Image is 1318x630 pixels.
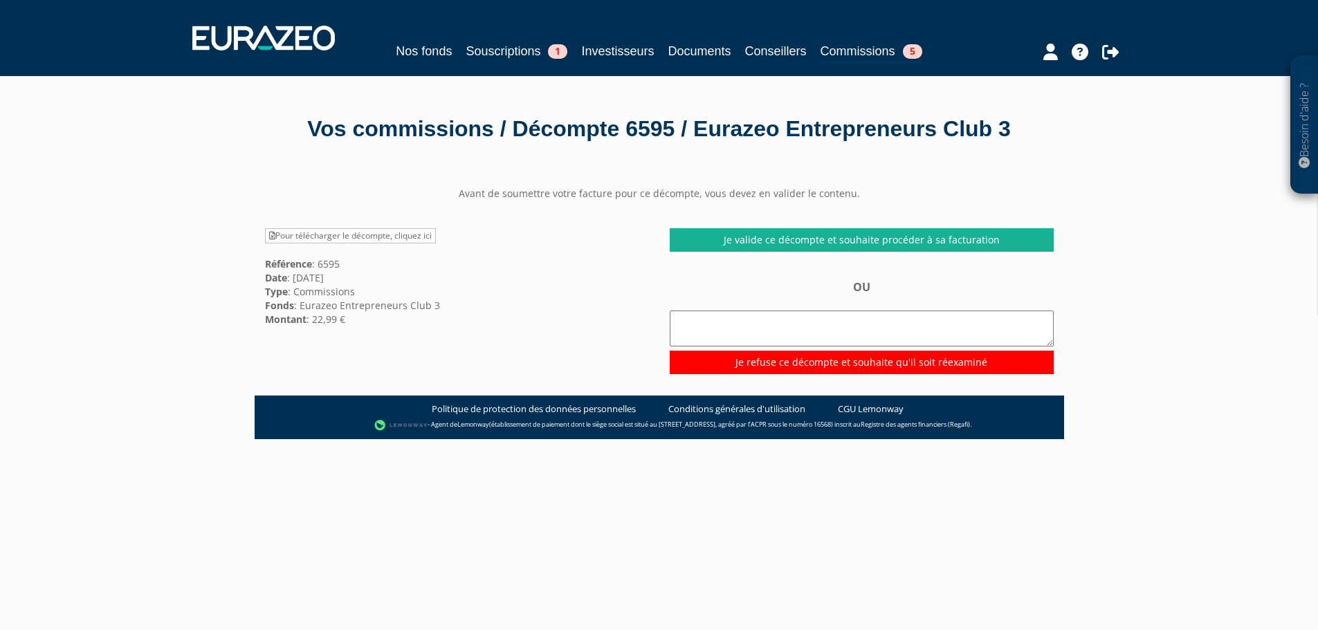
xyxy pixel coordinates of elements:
[374,418,428,432] img: logo-lemonway.png
[903,44,922,59] span: 5
[265,228,436,243] a: Pour télécharger le décompte, cliquez ici
[255,187,1064,201] center: Avant de soumettre votre facture pour ce décompte, vous devez en valider le contenu.
[265,257,312,270] strong: Référence
[265,285,288,298] strong: Type
[265,313,306,326] strong: Montant
[581,41,654,61] a: Investisseurs
[548,44,567,59] span: 1
[745,41,807,61] a: Conseillers
[265,113,1054,145] div: Vos commissions / Décompte 6595 / Eurazeo Entrepreneurs Club 3
[861,420,970,429] a: Registre des agents financiers (Regafi)
[838,402,904,416] a: CGU Lemonway
[466,41,567,61] a: Souscriptions1
[668,41,731,61] a: Documents
[457,420,489,429] a: Lemonway
[670,351,1054,374] input: Je refuse ce décompte et souhaite qu'il soit réexaminé
[670,279,1054,374] div: OU
[192,26,335,50] img: 1732889491-logotype_eurazeo_blanc_rvb.png
[821,41,922,63] a: Commissions5
[670,228,1054,252] a: Je valide ce décompte et souhaite procéder à sa facturation
[668,402,805,416] a: Conditions générales d'utilisation
[268,418,1050,432] div: - Agent de (établissement de paiement dont le siège social est situé au [STREET_ADDRESS], agréé p...
[432,402,636,416] a: Politique de protection des données personnelles
[1297,63,1312,187] p: Besoin d'aide ?
[265,271,287,284] strong: Date
[255,228,659,326] div: : 6595 : [DATE] : Commissions : Eurazeo Entrepreneurs Club 3 : 22,99 €
[396,41,452,61] a: Nos fonds
[265,299,294,312] strong: Fonds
